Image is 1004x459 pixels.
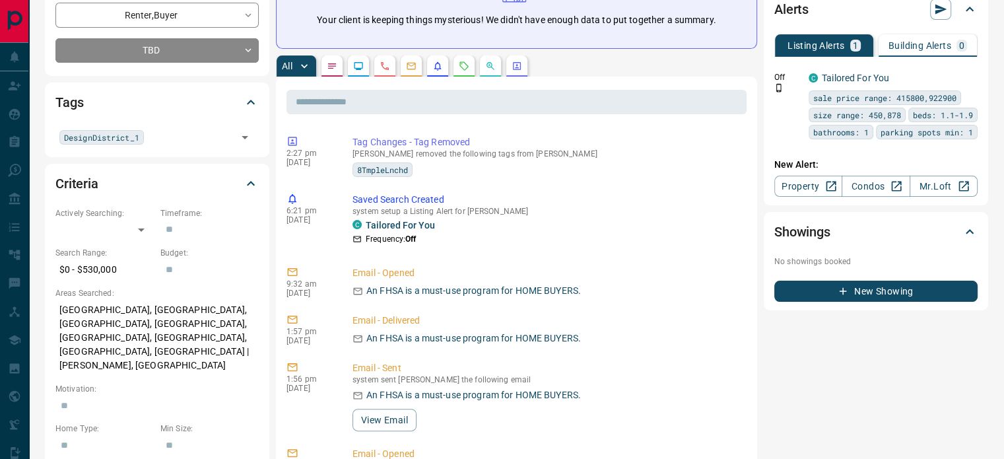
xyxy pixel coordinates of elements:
p: Saved Search Created [352,193,741,207]
div: Criteria [55,168,259,199]
p: All [282,61,292,71]
h2: Tags [55,92,83,113]
p: [DATE] [286,336,333,345]
span: bathrooms: 1 [813,125,869,139]
p: 6:21 pm [286,206,333,215]
a: Property [774,176,842,197]
button: View Email [352,409,417,431]
p: Timeframe: [160,207,259,219]
p: Budget: [160,247,259,259]
p: 1:56 pm [286,374,333,384]
p: Email - Opened [352,266,741,280]
p: Off [774,71,801,83]
a: Mr.Loft [910,176,978,197]
p: Actively Searching: [55,207,154,219]
span: parking spots min: 1 [881,125,973,139]
p: Your client is keeping things mysterious! We didn't have enough data to put together a summary. [317,13,716,27]
p: $0 - $530,000 [55,259,154,281]
svg: Notes [327,61,337,71]
p: system setup a Listing Alert for [PERSON_NAME] [352,207,741,216]
svg: Opportunities [485,61,496,71]
p: [PERSON_NAME] removed the following tags from [PERSON_NAME] [352,149,741,159]
div: condos.ca [352,220,362,229]
button: Open [236,128,254,147]
span: sale price range: 415800,922900 [813,91,956,104]
svg: Push Notification Only [774,83,784,92]
a: Tailored For You [366,220,435,230]
p: Email - Sent [352,361,741,375]
button: New Showing [774,281,978,302]
span: 8TmpleLnchd [357,163,408,176]
p: Frequency: [366,233,416,245]
p: New Alert: [774,158,978,172]
svg: Listing Alerts [432,61,443,71]
p: 1:57 pm [286,327,333,336]
p: 0 [959,41,964,50]
p: 9:32 am [286,279,333,289]
div: Tags [55,87,259,118]
p: [DATE] [286,289,333,298]
p: Motivation: [55,383,259,395]
p: No showings booked [774,256,978,267]
p: Listing Alerts [787,41,845,50]
p: An FHSA is a must-use program for HOME BUYERS. [366,284,581,298]
svg: Lead Browsing Activity [353,61,364,71]
p: system sent [PERSON_NAME] the following email [352,375,741,384]
p: Search Range: [55,247,154,259]
p: 2:27 pm [286,149,333,158]
p: Home Type: [55,423,154,435]
p: Areas Searched: [55,287,259,299]
svg: Requests [459,61,469,71]
h2: Showings [774,221,830,242]
p: [DATE] [286,384,333,393]
a: Condos [842,176,910,197]
div: TBD [55,38,259,63]
p: Tag Changes - Tag Removed [352,135,741,149]
p: An FHSA is a must-use program for HOME BUYERS. [366,332,581,345]
div: Showings [774,216,978,248]
span: DesignDistrict_1 [64,131,139,144]
svg: Agent Actions [512,61,522,71]
p: Min Size: [160,423,259,435]
div: condos.ca [809,73,818,83]
p: [DATE] [286,215,333,225]
a: Tailored For You [822,73,889,83]
p: Email - Delivered [352,314,741,328]
p: [DATE] [286,158,333,167]
p: Building Alerts [888,41,951,50]
span: beds: 1.1-1.9 [913,108,973,122]
p: An FHSA is a must-use program for HOME BUYERS. [366,388,581,402]
h2: Criteria [55,173,98,194]
span: size range: 450,878 [813,108,901,122]
strong: Off [405,234,416,244]
svg: Emails [406,61,417,71]
svg: Calls [380,61,390,71]
div: Renter , Buyer [55,3,259,27]
p: [GEOGRAPHIC_DATA], [GEOGRAPHIC_DATA], [GEOGRAPHIC_DATA], [GEOGRAPHIC_DATA], [GEOGRAPHIC_DATA], [G... [55,299,259,376]
p: 1 [853,41,858,50]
